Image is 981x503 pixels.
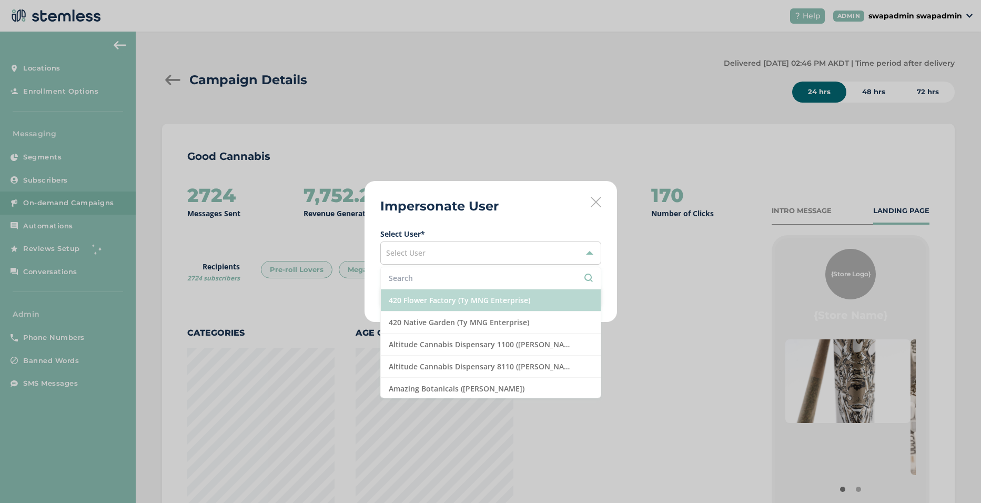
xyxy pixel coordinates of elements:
[381,289,601,311] li: 420 Flower Factory (Ty MNG Enterprise)
[381,378,601,400] li: Amazing Botanicals ([PERSON_NAME])
[381,311,601,334] li: 420 Native Garden (Ty MNG Enterprise)
[381,356,601,378] li: Altitude Cannabis Dispensary 8110 ([PERSON_NAME])
[928,452,981,503] iframe: Chat Widget
[380,197,499,216] h2: Impersonate User
[381,334,601,356] li: Altitude Cannabis Dispensary 1100 ([PERSON_NAME])
[386,248,426,258] span: Select User
[380,228,601,239] label: Select User
[389,273,593,284] input: Search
